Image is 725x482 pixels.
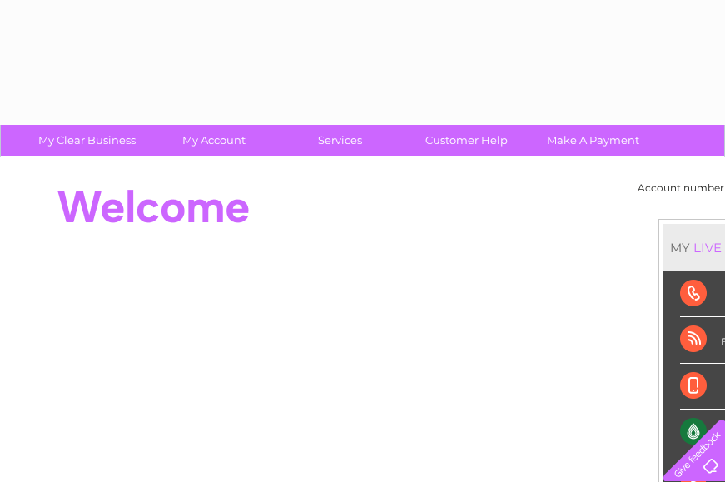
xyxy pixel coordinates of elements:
[524,125,662,156] a: Make A Payment
[690,240,725,256] div: LIVE
[145,125,282,156] a: My Account
[398,125,535,156] a: Customer Help
[18,125,156,156] a: My Clear Business
[271,125,409,156] a: Services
